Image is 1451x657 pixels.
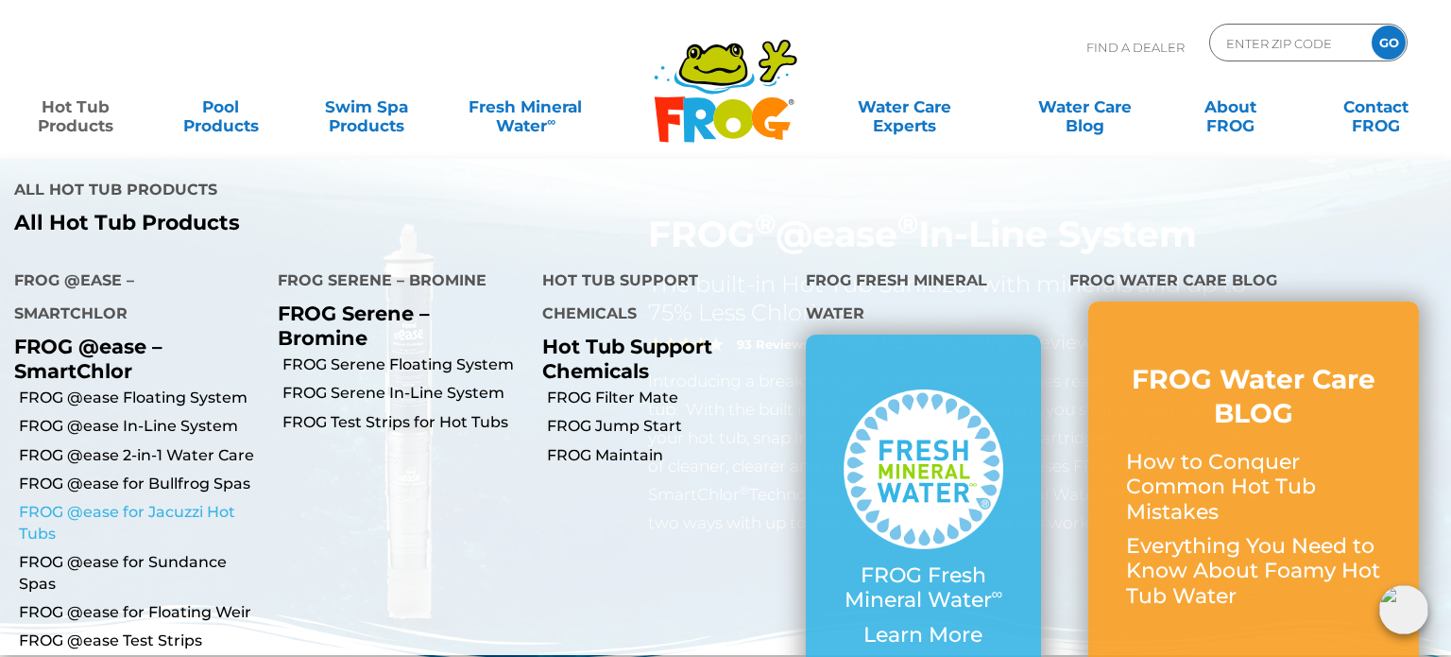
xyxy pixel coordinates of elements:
a: FROG Fresh Mineral Water∞ Learn More [844,389,1003,657]
h4: All Hot Tub Products [14,173,711,211]
h4: FROG Serene – Bromine [278,264,513,302]
a: AboutFROG [1173,88,1287,126]
p: FROG @ease – SmartChlor [14,335,249,382]
a: All Hot Tub Products [14,211,711,235]
p: Find A Dealer [1086,24,1185,71]
p: FROG Fresh Mineral Water [844,563,1003,614]
input: Zip Code Form [1224,29,1352,57]
a: FROG @ease for Jacuzzi Hot Tubs [19,502,264,545]
h3: FROG Water Care BLOG [1126,362,1381,431]
h4: FROG Water Care Blog [1069,264,1437,302]
a: FROG @ease 2-in-1 Water Care [19,445,264,466]
h4: Hot Tub Support Chemicals [542,264,777,335]
a: FROG Water Care BLOG How to Conquer Common Hot Tub Mistakes Everything You Need to Know About Foa... [1126,362,1381,618]
a: FROG @ease In-Line System [19,416,264,437]
h4: FROG Fresh Mineral Water [806,264,1041,335]
a: FROG @ease Test Strips [19,631,264,651]
h4: FROG @ease – SmartChlor [14,264,249,335]
a: Fresh MineralWater∞ [455,88,597,126]
a: FROG Serene Floating System [282,354,527,375]
p: Learn More [844,623,1003,648]
p: Everything You Need to Know About Foamy Hot Tub Water [1126,534,1381,609]
p: How to Conquer Common Hot Tub Mistakes [1126,450,1381,525]
a: PoolProducts [164,88,278,126]
a: ContactFROG [1319,88,1432,126]
a: FROG Jump Start [547,416,792,437]
a: FROG @ease for Bullfrog Spas [19,474,264,494]
p: Hot Tub Support Chemicals [542,335,777,382]
a: FROG Serene In-Line System [282,383,527,404]
a: FROG @ease Floating System [19,388,264,408]
a: FROG @ease for Sundance Spas [19,552,264,595]
sup: ∞ [992,584,1003,603]
img: openIcon [1379,585,1428,634]
a: Water CareBlog [1029,88,1142,126]
input: GO [1372,26,1406,60]
p: FROG Serene – Bromine [278,302,513,349]
a: Water CareExperts [812,88,996,126]
a: FROG Maintain [547,445,792,466]
a: FROG Filter Mate [547,388,792,408]
a: Swim SpaProducts [310,88,423,126]
a: FROG @ease for Floating Weir [19,602,264,623]
sup: ∞ [547,114,555,129]
a: Hot TubProducts [19,88,132,126]
a: FROG Test Strips for Hot Tubs [282,412,527,433]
